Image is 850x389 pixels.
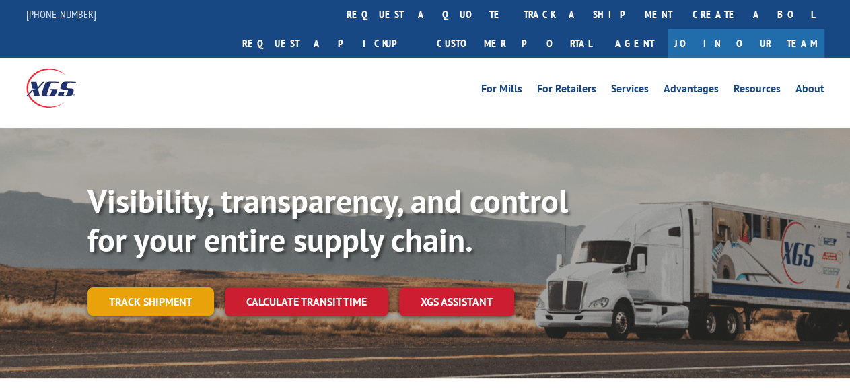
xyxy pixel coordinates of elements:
[668,29,824,58] a: Join Our Team
[734,83,781,98] a: Resources
[795,83,824,98] a: About
[611,83,649,98] a: Services
[427,29,602,58] a: Customer Portal
[481,83,522,98] a: For Mills
[225,287,388,316] a: Calculate transit time
[537,83,596,98] a: For Retailers
[87,287,214,316] a: Track shipment
[399,287,514,316] a: XGS ASSISTANT
[26,7,96,21] a: [PHONE_NUMBER]
[87,180,568,260] b: Visibility, transparency, and control for your entire supply chain.
[602,29,668,58] a: Agent
[664,83,719,98] a: Advantages
[232,29,427,58] a: Request a pickup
